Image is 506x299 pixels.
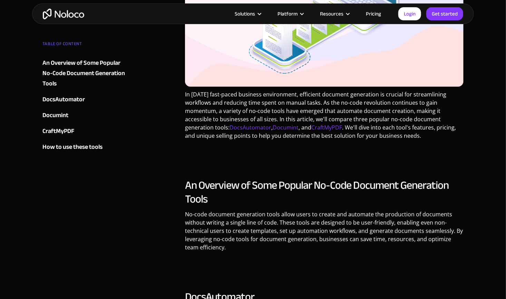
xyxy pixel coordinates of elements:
[42,58,126,89] a: An Overview of Some Popular No-Code Document Generation Tools
[42,94,126,105] a: DocsAutomator
[42,126,74,136] div: CraftMyPDF
[42,110,126,121] a: Documint
[273,124,299,131] a: Documint
[42,110,68,121] div: Documint
[42,94,85,105] div: DocsAutomator
[357,9,390,18] a: Pricing
[278,9,298,18] div: Platform
[185,148,464,162] p: ‍
[185,260,464,274] p: ‍
[42,142,103,152] div: How to use these tools
[311,124,342,131] a: CraftMyPDF
[226,9,269,18] div: Solutions
[230,124,271,131] a: DocsAutomator
[320,9,343,18] div: Resources
[426,7,463,20] a: Get started
[235,9,255,18] div: Solutions
[185,210,464,257] p: No-code document generation tools allow users to create and automate the production of documents ...
[42,39,126,52] div: TABLE OF CONTENT
[311,9,357,18] div: Resources
[185,90,464,145] p: In [DATE] fast-paced business environment, efficient document generation is crucial for streamlin...
[269,9,311,18] div: Platform
[398,7,421,20] a: Login
[185,178,464,206] h2: An Overview of Some Popular No-Code Document Generation Tools
[42,126,126,136] a: CraftMyPDF
[43,9,84,19] a: home
[42,142,126,152] a: How to use these tools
